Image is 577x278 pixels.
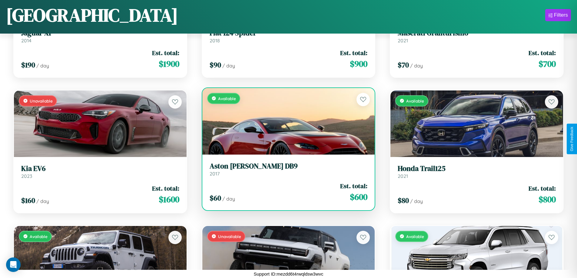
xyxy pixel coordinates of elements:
div: Filters [554,12,568,18]
span: $ 70 [398,60,409,70]
span: / day [36,198,49,204]
span: Available [30,234,48,239]
span: Est. total: [529,184,556,193]
span: $ 700 [539,58,556,70]
span: Est. total: [529,48,556,57]
div: Open Intercom Messenger [6,257,21,272]
span: Available [218,96,236,101]
span: / day [222,63,235,69]
a: Jaguar XF2014 [21,29,179,44]
span: $ 1900 [159,58,179,70]
span: Est. total: [152,48,179,57]
span: $ 600 [350,191,367,203]
h3: Aston [PERSON_NAME] DB9 [210,162,368,171]
span: Unavailable [30,98,53,103]
a: Maserati Granturismo2021 [398,29,556,44]
h1: [GEOGRAPHIC_DATA] [6,3,178,28]
span: 2017 [210,171,220,177]
span: $ 160 [21,195,35,205]
a: Kia EV62023 [21,164,179,179]
p: Support ID: mezdd6t4rwqldsw3wvc [254,270,323,278]
a: Fiat 124 Spider2018 [210,29,368,44]
span: 2021 [398,173,408,179]
a: Aston [PERSON_NAME] DB92017 [210,162,368,177]
span: $ 190 [21,60,35,70]
h3: Kia EV6 [21,164,179,173]
a: Honda Trail1252021 [398,164,556,179]
span: $ 90 [210,60,221,70]
span: / day [36,63,49,69]
span: Est. total: [152,184,179,193]
span: 2018 [210,38,220,44]
button: Filters [545,9,571,21]
span: 2023 [21,173,32,179]
div: Give Feedback [570,127,574,151]
span: $ 60 [210,193,221,203]
span: / day [222,196,235,202]
h3: Honda Trail125 [398,164,556,173]
span: 2014 [21,38,32,44]
span: / day [410,198,423,204]
span: 2021 [398,38,408,44]
span: Available [406,98,424,103]
span: Est. total: [340,182,367,190]
span: $ 80 [398,195,409,205]
span: / day [410,63,423,69]
span: $ 1600 [159,193,179,205]
span: $ 800 [539,193,556,205]
span: $ 900 [350,58,367,70]
span: Available [406,234,424,239]
span: Unavailable [218,234,241,239]
span: Est. total: [340,48,367,57]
